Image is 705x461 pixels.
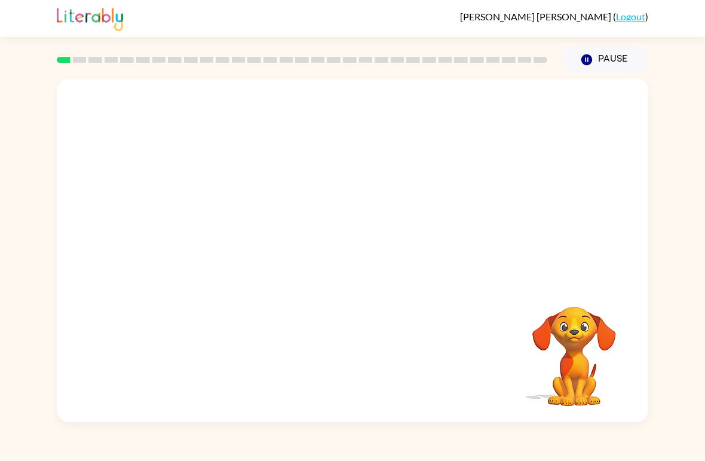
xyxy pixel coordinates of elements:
div: ( ) [460,11,648,22]
a: Logout [616,11,645,22]
button: Pause [562,46,648,74]
video: Your browser must support playing .mp4 files to use Literably. Please try using another browser. [514,288,634,408]
img: Literably [57,5,123,31]
span: [PERSON_NAME] [PERSON_NAME] [460,11,613,22]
